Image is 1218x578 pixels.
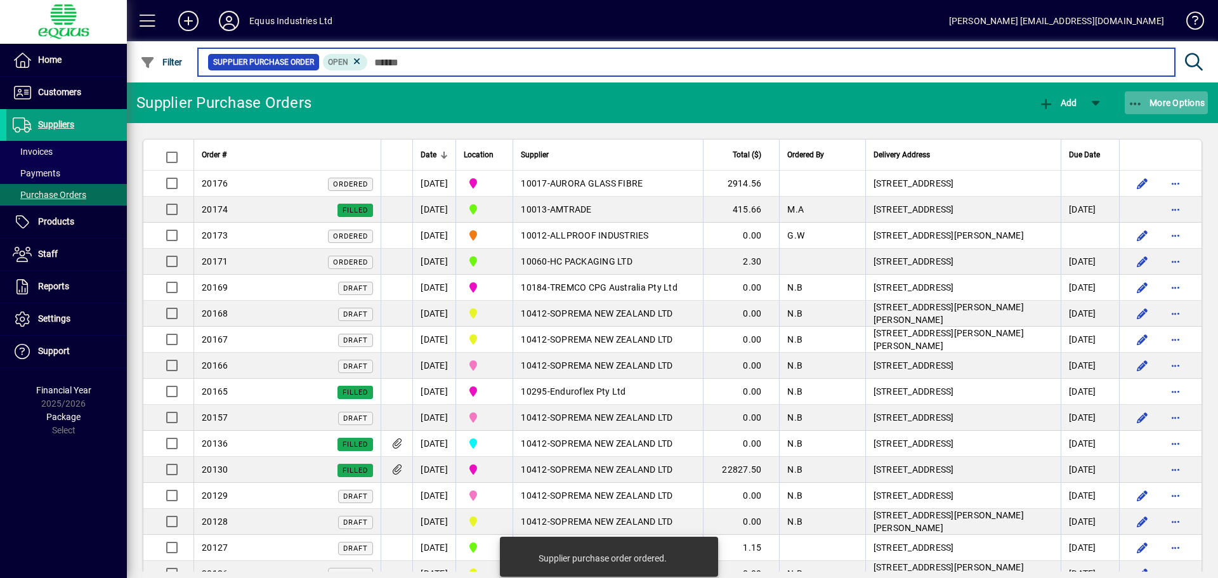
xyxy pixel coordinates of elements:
span: Support [38,346,70,356]
span: 20130 [202,464,228,475]
td: [DATE] [1061,353,1119,379]
td: [STREET_ADDRESS] [865,353,1061,379]
span: Products [38,216,74,227]
td: 0.00 [703,379,779,405]
span: 10060 [521,256,547,266]
span: 10412 [521,360,547,371]
span: 20166 [202,360,228,371]
button: More options [1165,407,1186,428]
td: [STREET_ADDRESS] [865,457,1061,483]
div: [PERSON_NAME] [EMAIL_ADDRESS][DOMAIN_NAME] [949,11,1164,31]
span: Filled [343,466,368,475]
td: [DATE] [412,249,455,275]
button: Add [168,10,209,32]
td: [DATE] [412,509,455,535]
span: 20168 [202,308,228,319]
td: 2.30 [703,249,779,275]
td: [DATE] [1061,405,1119,431]
td: [STREET_ADDRESS] [865,483,1061,509]
td: [STREET_ADDRESS] [865,171,1061,197]
td: - [513,197,703,223]
td: [DATE] [1061,327,1119,353]
a: Staff [6,239,127,270]
span: Draft [343,492,368,501]
span: SOPREMA NEW ZEALAND LTD [550,308,673,319]
td: - [513,275,703,301]
a: Payments [6,162,127,184]
span: Home [38,55,62,65]
td: - [513,509,703,535]
span: 10295 [521,386,547,397]
span: SOPREMA NEW ZEALAND LTD [550,334,673,345]
td: [STREET_ADDRESS] [865,197,1061,223]
td: [DATE] [412,301,455,327]
button: Edit [1132,511,1153,532]
span: 10184 [521,282,547,292]
span: N.B [787,360,802,371]
span: 20136 [202,438,228,449]
mat-chip: Completion Status: Open [323,54,368,70]
span: SOPREMA NEW ZEALAND LTD [550,360,673,371]
span: 4A DSV LOGISTICS - CHCH [464,514,505,529]
a: Support [6,336,127,367]
div: Total ($) [711,148,773,162]
span: SOPREMA NEW ZEALAND LTD [550,490,673,501]
td: [DATE] [412,431,455,457]
td: 0.00 [703,275,779,301]
td: [DATE] [1061,535,1119,561]
a: Products [6,206,127,238]
td: [DATE] [412,223,455,249]
span: Ordered [333,232,368,240]
span: 1B BLENHEIM [464,202,505,217]
span: Staff [38,249,58,259]
td: 0.00 [703,353,779,379]
span: 10412 [521,490,547,501]
span: Draft [343,362,368,371]
td: [DATE] [412,483,455,509]
span: N.B [787,490,802,501]
span: Order # [202,148,226,162]
span: 2A AZI''S Global Investments [464,410,505,425]
a: Customers [6,77,127,108]
span: Draft [343,310,368,319]
span: M.A [787,204,804,214]
span: Suppliers [38,119,74,129]
span: SOPREMA NEW ZEALAND LTD [550,464,673,475]
button: More options [1165,511,1186,532]
button: Edit [1132,537,1153,558]
a: Invoices [6,141,127,162]
button: More options [1165,381,1186,402]
a: Reports [6,271,127,303]
td: 0.00 [703,431,779,457]
div: Date [421,148,448,162]
td: [DATE] [412,379,455,405]
td: [DATE] [412,275,455,301]
a: Purchase Orders [6,184,127,206]
a: Home [6,44,127,76]
a: Settings [6,303,127,335]
span: Add [1038,98,1077,108]
a: Knowledge Base [1177,3,1202,44]
button: Edit [1132,355,1153,376]
span: TREMCO CPG Australia Pty Ltd [550,282,678,292]
td: [DATE] [412,171,455,197]
span: G.W [787,230,804,240]
span: 10012 [521,230,547,240]
button: Add [1035,91,1080,114]
span: SOPREMA NEW ZEALAND LTD [550,516,673,527]
span: N.B [787,334,802,345]
span: N.B [787,386,802,397]
td: - [513,353,703,379]
td: [DATE] [1061,249,1119,275]
span: Customers [38,87,81,97]
td: - [513,327,703,353]
td: [DATE] [1061,379,1119,405]
td: - [513,171,703,197]
td: [DATE] [1061,301,1119,327]
td: - [513,405,703,431]
div: Supplier purchase order ordered. [539,552,667,565]
td: [DATE] [412,327,455,353]
td: - [513,223,703,249]
td: 22827.50 [703,457,779,483]
td: 0.00 [703,223,779,249]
